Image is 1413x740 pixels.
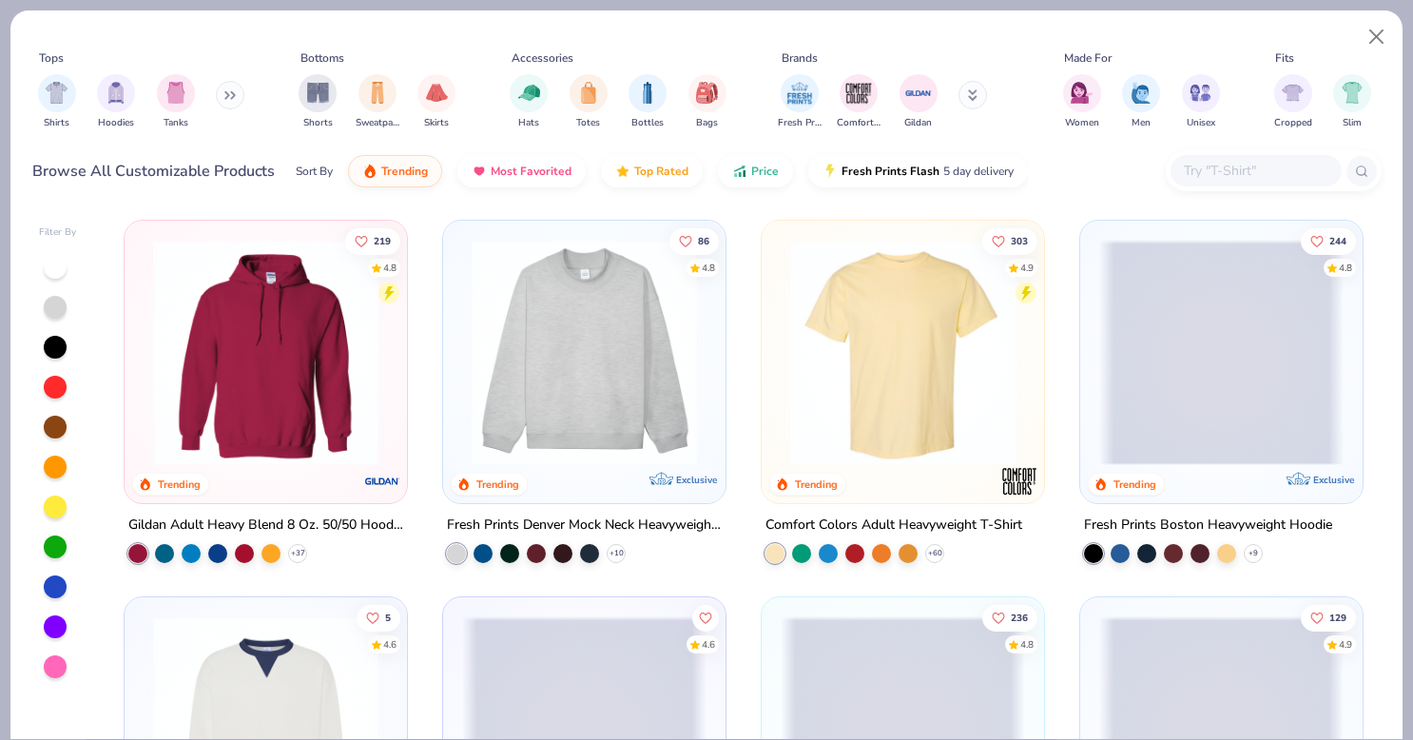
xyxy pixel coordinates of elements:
[32,160,275,183] div: Browse All Customizable Products
[518,116,539,130] span: Hats
[510,74,548,130] button: filter button
[1329,236,1346,245] span: 244
[157,74,195,130] button: filter button
[382,261,396,275] div: 4.8
[601,155,703,187] button: Top Rated
[39,225,77,240] div: Filter By
[1011,236,1028,245] span: 303
[472,164,487,179] img: most_fav.gif
[97,74,135,130] div: filter for Hoodies
[348,155,442,187] button: Trending
[367,82,388,104] img: Sweatpants Image
[837,116,881,130] span: Comfort Colors
[384,613,390,623] span: 5
[1282,82,1304,104] img: Cropped Image
[1329,613,1346,623] span: 129
[1122,74,1160,130] button: filter button
[1343,116,1362,130] span: Slim
[698,236,709,245] span: 86
[1132,116,1151,130] span: Men
[518,82,540,104] img: Hats Image
[702,261,715,275] div: 4.8
[751,164,779,179] span: Price
[299,74,337,130] button: filter button
[669,227,719,254] button: Like
[900,74,938,130] button: filter button
[362,164,377,179] img: trending.gif
[300,49,344,67] div: Bottoms
[44,116,69,130] span: Shirts
[785,79,814,107] img: Fresh Prints Image
[1333,74,1371,130] button: filter button
[629,74,667,130] button: filter button
[823,164,838,179] img: flash.gif
[97,74,135,130] button: filter button
[128,514,403,537] div: Gildan Adult Heavy Blend 8 Oz. 50/50 Hooded Sweatshirt
[98,116,134,130] span: Hoodies
[1359,19,1395,55] button: Close
[778,116,822,130] span: Fresh Prints
[842,164,939,179] span: Fresh Prints Flash
[38,74,76,130] div: filter for Shirts
[462,240,706,465] img: f5d85501-0dbb-4ee4-b115-c08fa3845d83
[157,74,195,130] div: filter for Tanks
[424,116,449,130] span: Skirts
[356,74,399,130] button: filter button
[344,227,399,254] button: Like
[615,164,630,179] img: TopRated.gif
[570,74,608,130] button: filter button
[356,116,399,130] span: Sweatpants
[928,548,942,559] span: + 60
[837,74,881,130] button: filter button
[1301,605,1356,632] button: Like
[382,638,396,652] div: 4.6
[1314,474,1355,486] span: Exclusive
[692,605,719,632] button: Like
[373,236,390,245] span: 219
[1063,74,1101,130] div: filter for Women
[356,74,399,130] div: filter for Sweatpants
[38,74,76,130] button: filter button
[106,82,126,104] img: Hoodies Image
[417,74,455,130] button: filter button
[491,164,571,179] span: Most Favorited
[457,155,586,187] button: Most Favorited
[165,82,186,104] img: Tanks Image
[808,155,1028,187] button: Fresh Prints Flash5 day delivery
[1182,74,1220,130] div: filter for Unisex
[1000,462,1038,500] img: Comfort Colors logo
[1301,227,1356,254] button: Like
[578,82,599,104] img: Totes Image
[1065,116,1099,130] span: Women
[1084,514,1332,537] div: Fresh Prints Boston Heavyweight Hoodie
[1122,74,1160,130] div: filter for Men
[356,605,399,632] button: Like
[144,240,388,465] img: 01756b78-01f6-4cc6-8d8a-3c30c1a0c8ac
[1020,638,1034,652] div: 4.8
[1020,261,1034,275] div: 4.9
[570,74,608,130] div: filter for Totes
[1187,116,1215,130] span: Unisex
[307,82,329,104] img: Shorts Image
[1063,74,1101,130] button: filter button
[1131,82,1152,104] img: Men Image
[781,240,1025,465] img: 029b8af0-80e6-406f-9fdc-fdf898547912
[1333,74,1371,130] div: filter for Slim
[631,116,664,130] span: Bottles
[637,82,658,104] img: Bottles Image
[688,74,726,130] div: filter for Bags
[982,605,1037,632] button: Like
[609,548,623,559] span: + 10
[900,74,938,130] div: filter for Gildan
[303,116,333,130] span: Shorts
[46,82,68,104] img: Shirts Image
[765,514,1022,537] div: Comfort Colors Adult Heavyweight T-Shirt
[1274,74,1312,130] button: filter button
[447,514,722,537] div: Fresh Prints Denver Mock Neck Heavyweight Sweatshirt
[1339,261,1352,275] div: 4.8
[426,82,448,104] img: Skirts Image
[904,79,933,107] img: Gildan Image
[982,227,1037,254] button: Like
[718,155,793,187] button: Price
[1339,638,1352,652] div: 4.9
